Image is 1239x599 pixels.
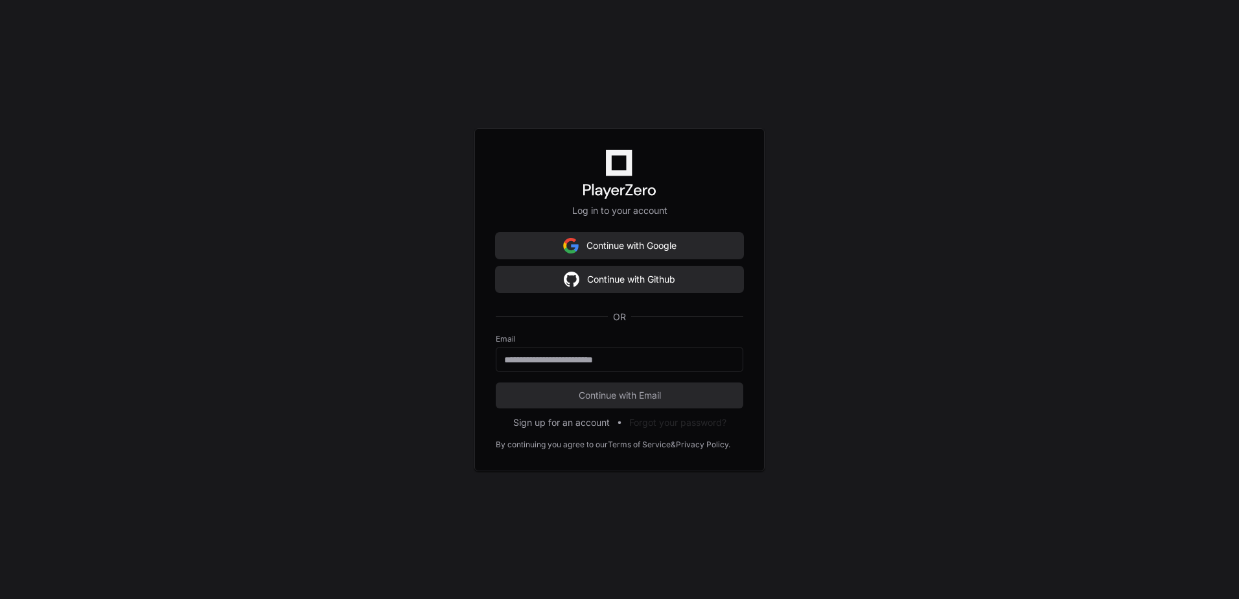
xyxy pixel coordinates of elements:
[513,416,610,429] button: Sign up for an account
[608,311,631,323] span: OR
[496,233,743,259] button: Continue with Google
[496,266,743,292] button: Continue with Github
[496,389,743,402] span: Continue with Email
[564,266,579,292] img: Sign in with google
[496,382,743,408] button: Continue with Email
[629,416,726,429] button: Forgot your password?
[676,440,730,450] a: Privacy Policy.
[496,334,743,344] label: Email
[496,204,743,217] p: Log in to your account
[671,440,676,450] div: &
[496,440,608,450] div: By continuing you agree to our
[563,233,579,259] img: Sign in with google
[608,440,671,450] a: Terms of Service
